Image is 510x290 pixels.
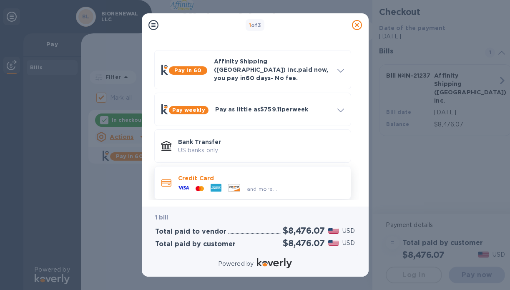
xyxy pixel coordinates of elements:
[249,22,261,28] b: of 3
[328,228,339,234] img: USD
[218,260,254,268] p: Powered by
[178,174,344,182] p: Credit Card
[328,240,339,246] img: USD
[172,107,205,113] b: Pay weekly
[342,239,355,247] p: USD
[155,214,168,221] b: 1 bill
[283,225,324,236] h2: $8,476.07
[215,105,331,113] p: Pay as little as $759.11 per week
[178,138,344,146] p: Bank Transfer
[342,227,355,235] p: USD
[155,228,226,236] h3: Total paid to vendor
[247,186,277,192] span: and more...
[257,258,292,268] img: Logo
[283,238,324,248] h2: $8,476.07
[178,146,344,155] p: US banks only.
[249,22,251,28] span: 1
[174,67,201,73] b: Pay in 60
[155,240,236,248] h3: Total paid by customer
[214,57,331,82] p: Affinity Shipping ([GEOGRAPHIC_DATA]) Inc. paid now, you pay in 60 days - No fee.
